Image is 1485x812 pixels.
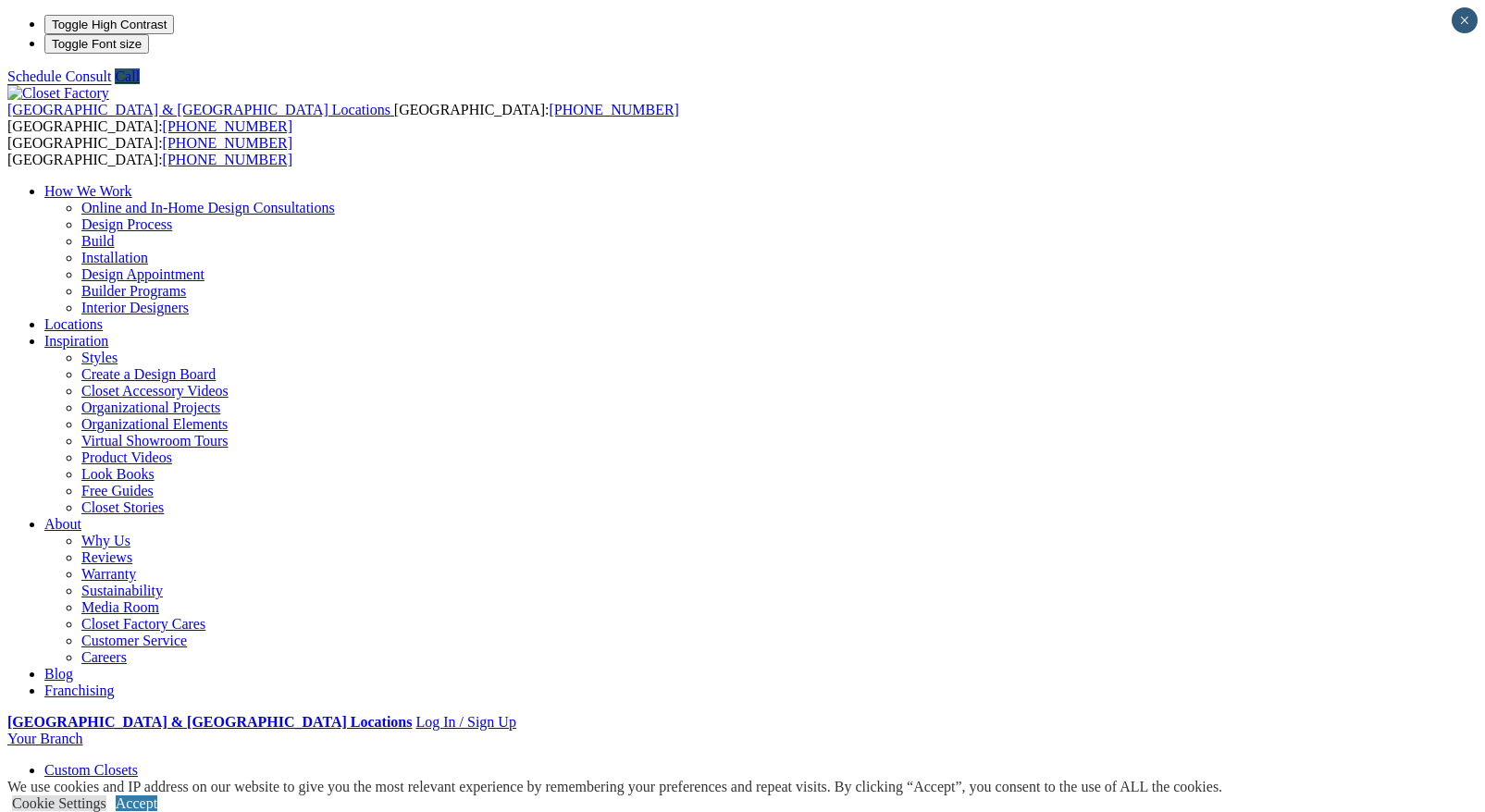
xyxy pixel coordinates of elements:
[81,549,132,565] a: Reviews
[81,483,154,498] a: Free Guides
[44,683,115,698] a: Franchising
[81,416,228,432] a: Organizational Elements
[549,102,678,117] a: [PHONE_NUMBER]
[81,599,159,615] a: Media Room
[7,714,412,730] a: [GEOGRAPHIC_DATA] & [GEOGRAPHIC_DATA] Locations
[81,266,204,282] a: Design Appointment
[7,731,82,746] a: Your Branch
[81,233,115,249] a: Build
[81,300,189,315] a: Interior Designers
[44,516,81,532] a: About
[44,666,73,682] a: Blog
[163,118,292,134] a: [PHONE_NUMBER]
[44,34,149,54] button: Toggle Font size
[7,135,292,167] span: [GEOGRAPHIC_DATA]: [GEOGRAPHIC_DATA]:
[415,714,515,730] a: Log In / Sign Up
[12,795,106,811] a: Cookie Settings
[81,566,136,582] a: Warranty
[7,779,1222,795] div: We use cookies and IP address on our website to give you the most relevant experience by remember...
[81,250,148,265] a: Installation
[7,102,390,117] span: [GEOGRAPHIC_DATA] & [GEOGRAPHIC_DATA] Locations
[52,18,167,31] span: Toggle High Contrast
[44,183,132,199] a: How We Work
[81,449,172,465] a: Product Videos
[81,499,164,515] a: Closet Stories
[81,533,130,548] a: Why Us
[7,85,109,102] img: Closet Factory
[81,466,155,482] a: Look Books
[163,135,292,151] a: [PHONE_NUMBER]
[81,283,186,299] a: Builder Programs
[7,102,679,134] span: [GEOGRAPHIC_DATA]: [GEOGRAPHIC_DATA]:
[81,366,216,382] a: Create a Design Board
[52,37,142,51] span: Toggle Font size
[163,152,292,167] a: [PHONE_NUMBER]
[7,102,394,117] a: [GEOGRAPHIC_DATA] & [GEOGRAPHIC_DATA] Locations
[81,350,118,365] a: Styles
[81,383,229,399] a: Closet Accessory Videos
[115,68,140,84] a: Call
[116,795,157,811] a: Accept
[81,216,172,232] a: Design Process
[81,633,187,648] a: Customer Service
[44,762,138,778] a: Custom Closets
[81,400,220,415] a: Organizational Projects
[1452,7,1478,33] button: Close
[44,15,174,34] button: Toggle High Contrast
[81,616,205,632] a: Closet Factory Cares
[81,433,229,449] a: Virtual Showroom Tours
[81,583,163,598] a: Sustainability
[7,68,111,84] a: Schedule Consult
[81,649,127,665] a: Careers
[81,200,335,215] a: Online and In-Home Design Consultations
[44,333,108,349] a: Inspiration
[44,316,103,332] a: Locations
